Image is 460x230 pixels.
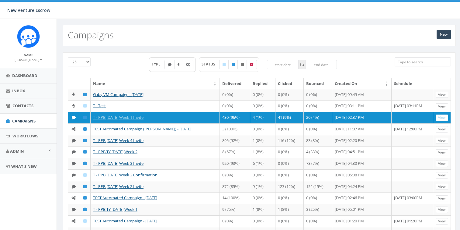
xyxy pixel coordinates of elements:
i: Text SMS [72,150,76,154]
span: Dashboard [12,73,37,78]
td: 4 (1%) [250,112,276,123]
i: Published [83,115,87,119]
td: [DATE] 02:37 PM [332,112,392,123]
td: 73 (7%) [304,158,332,169]
a: View [436,218,448,225]
th: Replied [250,78,276,89]
img: Rally_Corp_Icon_1.png [17,25,40,48]
td: [DATE] 03:11PM [392,100,433,112]
a: View [436,195,448,202]
i: Ringless Voice Mail [72,104,75,108]
i: Ringless Voice Mail [178,63,180,66]
th: Created On: activate to sort column ascending [332,78,392,89]
a: Gaby VM Campaign - [DATE] [93,92,144,97]
a: View [436,161,448,167]
td: 872 (85%) [220,181,250,193]
td: 0 (0%) [220,89,250,101]
th: Name: activate to sort column ascending [91,78,220,89]
td: 123 (12%) [275,181,303,193]
td: 0 (0%) [304,100,332,112]
td: 0 (0%) [220,169,250,181]
a: View [436,115,448,121]
td: 0 (0%) [275,146,303,158]
i: Text SMS [72,115,76,119]
td: 895 (92%) [220,135,250,147]
a: View [436,138,448,144]
a: T - PPB TY [DATE] Week 1 [93,207,137,212]
span: Inbox [12,88,25,94]
td: 1 (0%) [250,135,276,147]
a: View [436,184,448,190]
a: View [436,92,448,98]
i: Published [83,139,87,143]
label: Archived [247,60,257,69]
td: [DATE] 01:20PM [392,215,433,227]
a: View [436,207,448,213]
i: Text SMS [168,63,171,66]
i: Text SMS [72,139,76,143]
span: Campaigns [12,118,36,124]
i: Unpublished [241,63,244,66]
span: TYPE [152,62,165,67]
small: Name [24,53,33,57]
i: Automated Message [71,219,76,223]
i: Published [232,63,235,66]
td: [DATE] 12:00PM [392,123,433,135]
i: Text SMS [72,207,76,211]
td: [DATE] 01:20 PM [332,215,392,227]
td: 0 (0%) [275,158,303,169]
td: 152 (15%) [304,181,332,193]
span: to [299,60,306,69]
a: View [436,103,448,110]
td: 20 (4%) [304,112,332,123]
td: 0 (0%) [275,192,303,204]
i: Text SMS [72,185,76,189]
td: 0 (0%) [275,123,303,135]
td: 14 (100%) [220,192,250,204]
td: 0 (0%) [250,100,276,112]
td: [DATE] 03:11 PM [332,100,392,112]
td: [DATE] 03:00PM [392,192,433,204]
input: start date [267,60,299,69]
td: 920 (93%) [220,158,250,169]
label: Text SMS [164,60,175,69]
i: Automated Message [71,127,76,131]
td: 1 (8%) [250,146,276,158]
a: T - PPB [DATE] Week 3 Invite [93,161,144,166]
span: Admin [10,148,24,154]
i: Draft [223,63,226,66]
span: Workflows [12,133,38,139]
td: 1 (8%) [250,204,276,215]
a: [PERSON_NAME] [15,57,42,62]
i: Published [83,93,87,97]
th: Clicked [275,78,303,89]
th: Schedule [392,78,433,89]
td: [DATE] 04:24 PM [332,181,392,193]
td: 116 (12%) [275,135,303,147]
td: 0 (0%) [220,215,250,227]
span: STATUS [202,62,220,67]
i: Published [83,185,87,189]
a: T - PPB [DATE] Week 2 Confirmation [93,172,157,178]
i: Published [83,161,87,165]
td: [DATE] 09:49 AM [332,89,392,101]
th: Bounced [304,78,332,89]
a: TEST Automated Campaign ([PERSON_NAME]) - [DATE] [93,126,191,132]
span: What's New [11,164,37,169]
td: [DATE] 02:46 PM [332,192,392,204]
td: 4 (33%) [304,146,332,158]
td: [DATE] 04:51 PM [332,146,392,158]
label: Unpublished [237,60,247,69]
a: TEST Automated Campaign - [DATE] [93,218,157,224]
td: 0 (0%) [275,100,303,112]
th: Delivered [220,78,250,89]
a: T - PPB [DATE] Week 2 Invite [93,184,144,189]
a: T - PPB TY [DATE] Week 2 [93,149,137,154]
label: Published [228,60,238,69]
td: [DATE] 02:20 PM [332,135,392,147]
td: 0 (0%) [250,169,276,181]
input: end date [306,60,337,69]
td: 0 (0%) [220,100,250,112]
span: New Venture Escrow [7,7,50,13]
